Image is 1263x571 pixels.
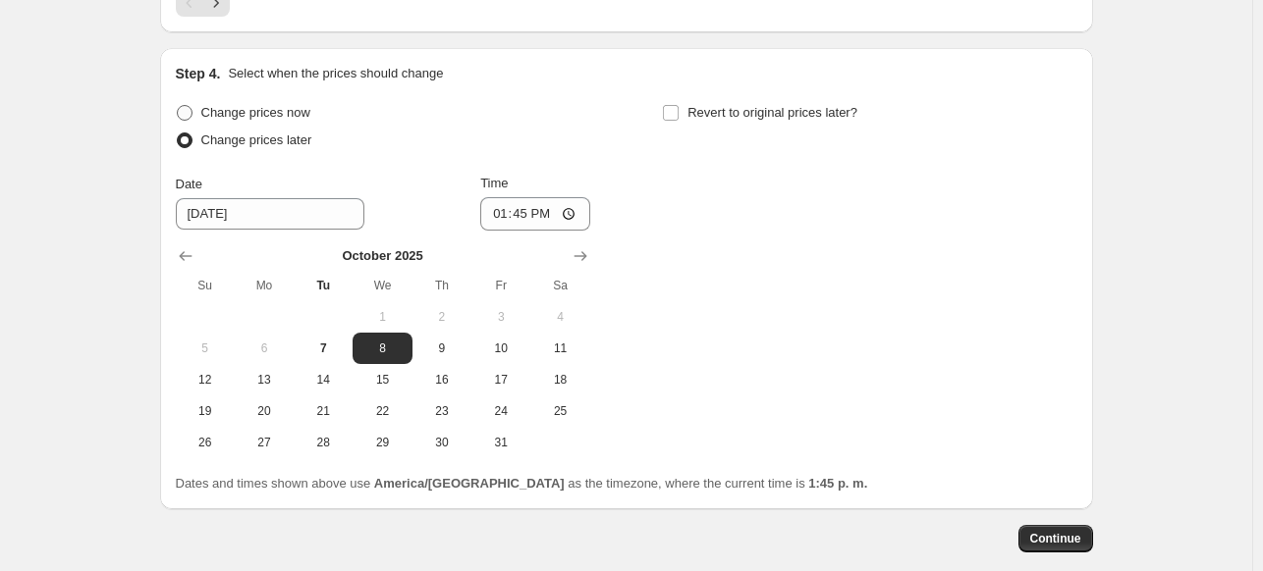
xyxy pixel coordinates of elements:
button: Friday October 24 2025 [471,395,530,427]
button: Thursday October 16 2025 [412,364,471,395]
span: Revert to original prices later? [687,105,857,120]
th: Sunday [176,270,235,301]
button: Tuesday October 14 2025 [294,364,353,395]
span: 9 [420,340,464,356]
span: 22 [360,403,404,419]
span: 12 [184,372,227,388]
button: Sunday October 12 2025 [176,364,235,395]
span: We [360,278,404,293]
button: Saturday October 4 2025 [530,301,589,333]
span: 1 [360,309,404,325]
button: Friday October 31 2025 [471,427,530,458]
button: Show next month, November 2025 [567,242,594,270]
p: Select when the prices should change [228,64,443,83]
th: Monday [235,270,294,301]
button: Saturday October 25 2025 [530,395,589,427]
span: 16 [420,372,464,388]
button: Friday October 3 2025 [471,301,530,333]
b: 1:45 p. m. [808,476,867,491]
span: 26 [184,435,227,450]
button: Thursday October 2 2025 [412,301,471,333]
button: Wednesday October 8 2025 [353,333,412,364]
button: Monday October 27 2025 [235,427,294,458]
span: Continue [1030,531,1081,546]
button: Tuesday October 21 2025 [294,395,353,427]
span: 27 [243,435,286,450]
button: Wednesday October 1 2025 [353,301,412,333]
span: 28 [302,435,345,450]
button: Thursday October 23 2025 [412,395,471,427]
span: 30 [420,435,464,450]
span: 21 [302,403,345,419]
button: Friday October 10 2025 [471,333,530,364]
button: Monday October 6 2025 [235,333,294,364]
button: Tuesday October 28 2025 [294,427,353,458]
span: Dates and times shown above use as the timezone, where the current time is [176,476,868,491]
span: 5 [184,340,227,356]
button: Saturday October 11 2025 [530,333,589,364]
button: Sunday October 5 2025 [176,333,235,364]
span: Su [184,278,227,293]
button: Continue [1018,525,1093,552]
th: Tuesday [294,270,353,301]
input: 10/7/2025 [176,198,364,230]
span: Fr [479,278,522,293]
span: 8 [360,340,404,356]
span: Date [176,177,202,191]
span: 3 [479,309,522,325]
span: 23 [420,403,464,419]
button: Thursday October 9 2025 [412,333,471,364]
span: Mo [243,278,286,293]
span: 4 [538,309,581,325]
span: 7 [302,340,345,356]
span: 20 [243,403,286,419]
span: 29 [360,435,404,450]
span: Th [420,278,464,293]
span: 18 [538,372,581,388]
span: 6 [243,340,286,356]
button: Friday October 17 2025 [471,364,530,395]
th: Wednesday [353,270,412,301]
span: Sa [538,278,581,293]
span: 15 [360,372,404,388]
th: Friday [471,270,530,301]
button: Today Tuesday October 7 2025 [294,333,353,364]
span: 2 [420,309,464,325]
span: Tu [302,278,345,293]
button: Monday October 13 2025 [235,364,294,395]
h2: Step 4. [176,64,221,83]
span: 24 [479,403,522,419]
button: Sunday October 26 2025 [176,427,235,458]
span: 11 [538,340,581,356]
button: Show previous month, September 2025 [172,242,199,270]
span: 25 [538,403,581,419]
button: Wednesday October 15 2025 [353,364,412,395]
button: Sunday October 19 2025 [176,395,235,427]
span: Change prices later [201,132,312,147]
button: Monday October 20 2025 [235,395,294,427]
span: 13 [243,372,286,388]
span: Change prices now [201,105,310,120]
span: 17 [479,372,522,388]
span: 14 [302,372,345,388]
span: 31 [479,435,522,450]
th: Thursday [412,270,471,301]
span: Time [480,176,508,190]
button: Thursday October 30 2025 [412,427,471,458]
th: Saturday [530,270,589,301]
span: 10 [479,340,522,356]
input: 12:00 [480,197,590,231]
button: Saturday October 18 2025 [530,364,589,395]
button: Wednesday October 22 2025 [353,395,412,427]
b: America/[GEOGRAPHIC_DATA] [374,476,565,491]
span: 19 [184,403,227,419]
button: Wednesday October 29 2025 [353,427,412,458]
